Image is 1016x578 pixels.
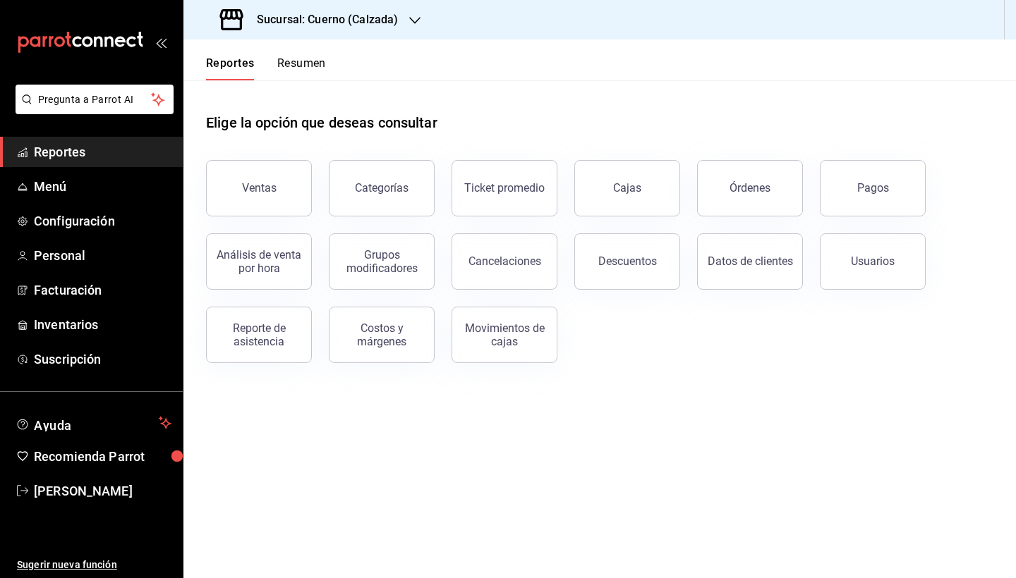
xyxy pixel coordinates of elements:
button: Pregunta a Parrot AI [16,85,174,114]
button: Órdenes [697,160,803,216]
button: Descuentos [574,233,680,290]
span: Recomienda Parrot [34,447,171,466]
div: Cancelaciones [468,254,541,268]
button: Pagos [820,160,926,216]
button: Reporte de asistencia [206,307,312,363]
button: Reportes [206,56,255,80]
div: Órdenes [730,181,770,195]
span: Inventarios [34,315,171,334]
button: Datos de clientes [697,233,803,290]
div: Ticket promedio [464,181,545,195]
div: Usuarios [851,254,895,268]
div: Movimientos de cajas [461,321,548,348]
div: Grupos modificadores [338,248,425,275]
span: Facturación [34,281,171,300]
div: Pagos [857,181,889,195]
span: Pregunta a Parrot AI [38,92,152,107]
div: Descuentos [598,254,657,268]
button: Cajas [574,160,680,216]
button: Grupos modificadores [329,233,435,290]
div: Reporte de asistencia [215,321,303,348]
div: Ventas [242,181,277,195]
button: Resumen [277,56,326,80]
h1: Elige la opción que deseas consultar [206,112,437,133]
button: Categorías [329,160,435,216]
button: Análisis de venta por hora [206,233,312,290]
h3: Sucursal: Cuerno (Calzada) [246,11,398,28]
span: Personal [34,246,171,265]
div: Datos de clientes [708,254,793,268]
span: Ayuda [34,414,153,431]
button: Usuarios [820,233,926,290]
div: Costos y márgenes [338,321,425,348]
a: Pregunta a Parrot AI [10,102,174,117]
span: Reportes [34,142,171,161]
span: Configuración [34,211,171,230]
button: Ticket promedio [452,160,557,216]
div: Cajas [613,181,641,195]
div: Categorías [355,181,409,195]
button: Movimientos de cajas [452,307,557,363]
span: Sugerir nueva función [17,558,171,572]
button: Costos y márgenes [329,307,435,363]
div: Análisis de venta por hora [215,248,303,275]
span: [PERSON_NAME] [34,481,171,500]
span: Suscripción [34,350,171,369]
button: Cancelaciones [452,233,557,290]
span: Menú [34,177,171,196]
div: navigation tabs [206,56,326,80]
button: open_drawer_menu [155,37,167,48]
button: Ventas [206,160,312,216]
